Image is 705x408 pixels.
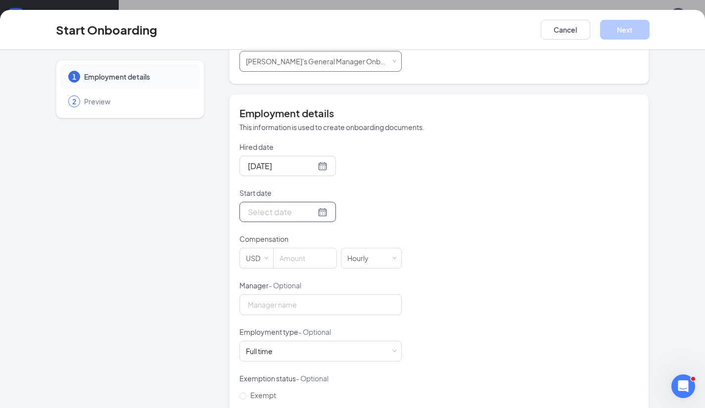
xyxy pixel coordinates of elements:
p: Manager [239,280,402,290]
input: Select date [248,206,316,218]
span: Employment details [84,72,190,82]
span: - Optional [269,281,301,290]
input: Sep 16, 2025 [248,160,316,172]
span: [PERSON_NAME]'s General Manager Onboarding [246,57,406,66]
div: Hourly [347,248,376,268]
p: Employment type [239,327,402,337]
span: Preview [84,96,190,106]
span: - Optional [298,327,331,336]
div: [object Object] [246,346,280,356]
p: Start date [239,188,402,198]
h4: Employment details [239,106,639,120]
p: Compensation [239,234,402,244]
p: Hired date [239,142,402,152]
button: Cancel [541,20,590,40]
div: USD [246,248,267,268]
span: Exempt [246,391,280,400]
span: - Optional [296,374,329,383]
p: This information is used to create onboarding documents. [239,122,639,132]
div: Full time [246,346,273,356]
button: Next [600,20,650,40]
p: Exemption status [239,373,402,383]
h3: Start Onboarding [56,21,157,38]
span: 1 [72,72,76,82]
span: 2 [72,96,76,106]
iframe: Intercom live chat [671,374,695,398]
input: Amount [274,248,336,268]
div: [object Object] [246,51,395,71]
input: Manager name [239,294,402,315]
